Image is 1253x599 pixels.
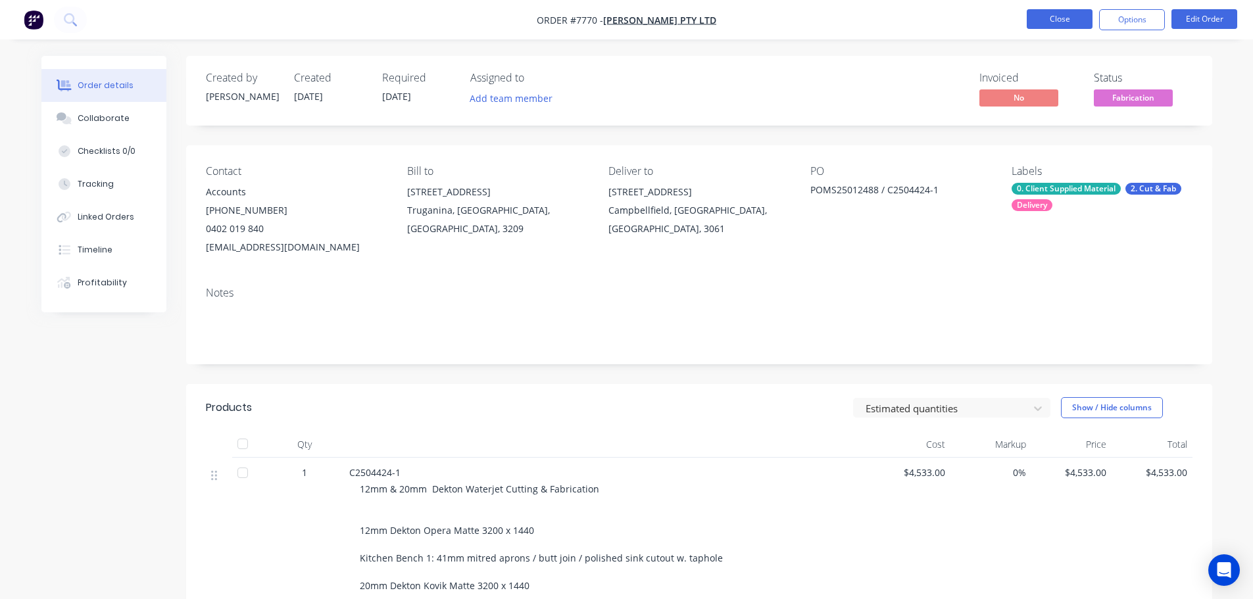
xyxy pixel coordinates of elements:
[1171,9,1237,29] button: Edit Order
[1099,9,1165,30] button: Options
[206,89,278,103] div: [PERSON_NAME]
[1094,72,1192,84] div: Status
[956,466,1026,479] span: 0%
[1031,431,1112,458] div: Price
[470,72,602,84] div: Assigned to
[950,431,1031,458] div: Markup
[608,183,789,238] div: [STREET_ADDRESS]Campbellfield, [GEOGRAPHIC_DATA], [GEOGRAPHIC_DATA], 3061
[78,277,127,289] div: Profitability
[1125,183,1181,195] div: 2. Cut & Fab
[382,90,411,103] span: [DATE]
[608,201,789,238] div: Campbellfield, [GEOGRAPHIC_DATA], [GEOGRAPHIC_DATA], 3061
[349,466,401,479] span: C2504424-1
[407,201,587,238] div: Truganina, [GEOGRAPHIC_DATA], [GEOGRAPHIC_DATA], 3209
[810,183,975,201] div: POMS25012488 / C2504424-1
[24,10,43,30] img: Factory
[875,466,946,479] span: $4,533.00
[206,183,386,256] div: Accounts[PHONE_NUMBER]0402 019 840[EMAIL_ADDRESS][DOMAIN_NAME]
[294,72,366,84] div: Created
[206,400,252,416] div: Products
[462,89,559,107] button: Add team member
[603,14,716,26] a: [PERSON_NAME] Pty Ltd
[470,89,560,107] button: Add team member
[608,165,789,178] div: Deliver to
[41,168,166,201] button: Tracking
[407,183,587,238] div: [STREET_ADDRESS]Truganina, [GEOGRAPHIC_DATA], [GEOGRAPHIC_DATA], 3209
[41,102,166,135] button: Collaborate
[294,90,323,103] span: [DATE]
[41,201,166,233] button: Linked Orders
[407,165,587,178] div: Bill to
[265,431,344,458] div: Qty
[206,287,1192,299] div: Notes
[537,14,603,26] span: Order #7770 -
[870,431,951,458] div: Cost
[206,220,386,238] div: 0402 019 840
[41,266,166,299] button: Profitability
[810,165,991,178] div: PO
[41,135,166,168] button: Checklists 0/0
[206,183,386,201] div: Accounts
[608,183,789,201] div: [STREET_ADDRESS]
[78,178,114,190] div: Tracking
[41,69,166,102] button: Order details
[1208,554,1240,586] div: Open Intercom Messenger
[78,145,135,157] div: Checklists 0/0
[1094,89,1173,109] button: Fabrication
[78,80,134,91] div: Order details
[1094,89,1173,106] span: Fabrication
[206,201,386,220] div: [PHONE_NUMBER]
[979,89,1058,106] span: No
[206,165,386,178] div: Contact
[1112,431,1192,458] div: Total
[206,72,278,84] div: Created by
[407,183,587,201] div: [STREET_ADDRESS]
[206,238,386,256] div: [EMAIL_ADDRESS][DOMAIN_NAME]
[78,112,130,124] div: Collaborate
[78,211,134,223] div: Linked Orders
[1027,9,1093,29] button: Close
[1117,466,1187,479] span: $4,533.00
[302,466,307,479] span: 1
[1012,199,1052,211] div: Delivery
[382,72,455,84] div: Required
[41,233,166,266] button: Timeline
[1012,165,1192,178] div: Labels
[979,72,1078,84] div: Invoiced
[1061,397,1163,418] button: Show / Hide columns
[1012,183,1121,195] div: 0. Client Supplied Material
[1037,466,1107,479] span: $4,533.00
[78,244,112,256] div: Timeline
